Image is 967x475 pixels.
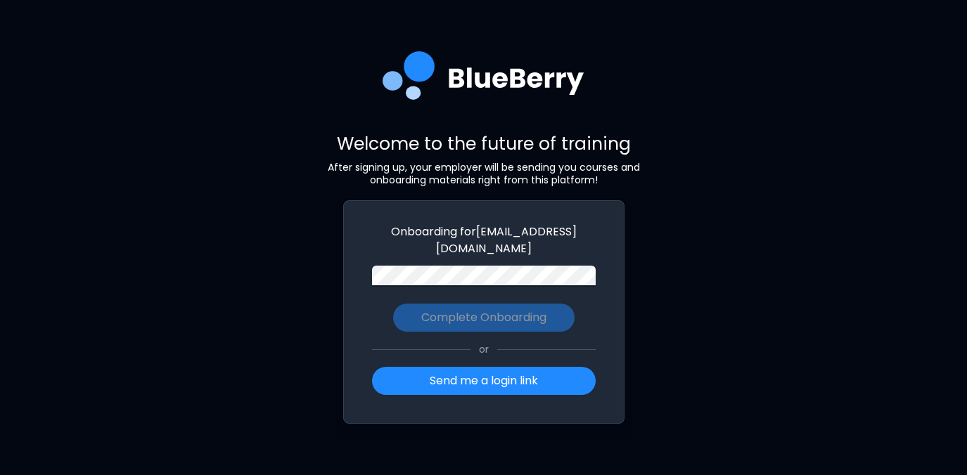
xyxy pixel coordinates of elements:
p: Welcome to the future of training [308,132,660,155]
img: company logo [383,51,584,110]
span: or [470,343,497,356]
button: Send me a login link [372,367,596,395]
p: Onboarding for [EMAIL_ADDRESS][DOMAIN_NAME] [372,223,596,257]
p: After signing up, your employer will be sending you courses and onboarding materials right from t... [308,161,660,186]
